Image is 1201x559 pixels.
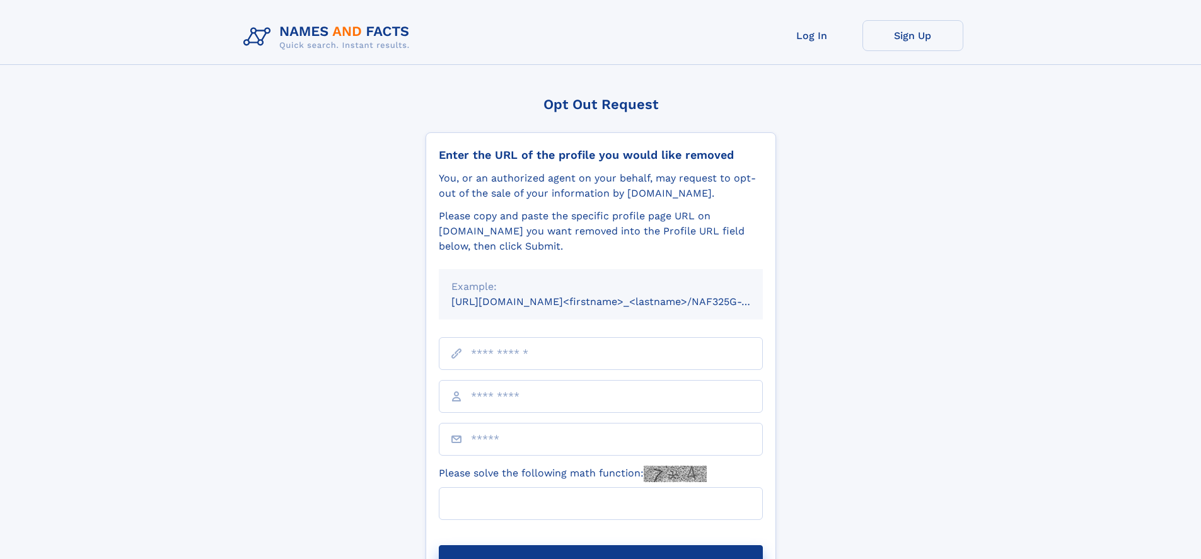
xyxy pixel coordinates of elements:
[439,466,707,482] label: Please solve the following math function:
[439,148,763,162] div: Enter the URL of the profile you would like removed
[439,171,763,201] div: You, or an authorized agent on your behalf, may request to opt-out of the sale of your informatio...
[862,20,963,51] a: Sign Up
[762,20,862,51] a: Log In
[451,279,750,294] div: Example:
[451,296,787,308] small: [URL][DOMAIN_NAME]<firstname>_<lastname>/NAF325G-xxxxxxxx
[238,20,420,54] img: Logo Names and Facts
[426,96,776,112] div: Opt Out Request
[439,209,763,254] div: Please copy and paste the specific profile page URL on [DOMAIN_NAME] you want removed into the Pr...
